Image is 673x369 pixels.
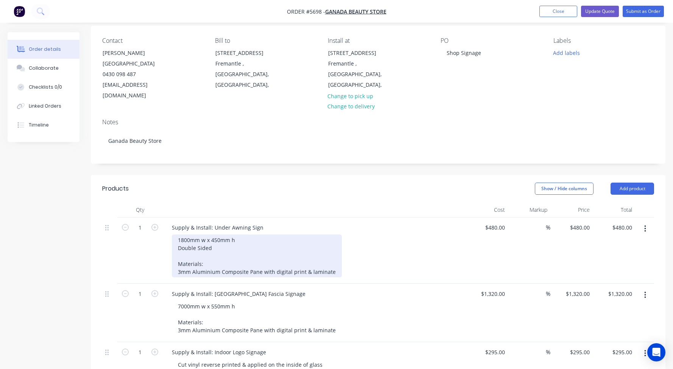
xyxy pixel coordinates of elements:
[29,65,59,72] div: Collaborate
[166,288,312,299] div: Supply & Install: [GEOGRAPHIC_DATA] Fascia Signage
[29,46,61,53] div: Order details
[441,37,541,44] div: PO
[215,58,278,90] div: Fremantle , [GEOGRAPHIC_DATA], [GEOGRAPHIC_DATA],
[8,78,79,97] button: Checklists 0/0
[166,222,270,233] div: Supply & Install: Under Awning Sign
[623,6,664,17] button: Submit as Order
[553,37,654,44] div: Labels
[322,47,397,91] div: [STREET_ADDRESS]Fremantle , [GEOGRAPHIC_DATA], [GEOGRAPHIC_DATA],
[14,6,25,17] img: Factory
[549,47,584,58] button: Add labels
[102,184,129,193] div: Products
[8,40,79,59] button: Order details
[539,6,577,17] button: Close
[8,59,79,78] button: Collaborate
[441,47,487,58] div: Shop Signage
[324,101,379,111] button: Change to delivery
[102,37,203,44] div: Contact
[546,289,550,298] span: %
[102,129,654,152] div: Ganada Beauty Store
[172,235,342,277] div: 1800mm w x 450mm h Double Sided Materials: 3mm Aluminium Composite Pane with digital print & lami...
[593,202,635,217] div: Total
[29,122,49,128] div: Timeline
[29,103,61,109] div: Linked Orders
[117,202,163,217] div: Qty
[581,6,619,17] button: Update Quote
[103,80,165,101] div: [EMAIL_ADDRESS][DOMAIN_NAME]
[215,48,278,58] div: [STREET_ADDRESS]
[546,348,550,356] span: %
[325,8,386,15] a: Ganada Beauty Store
[508,202,550,217] div: Markup
[324,91,377,101] button: Change to pick up
[96,47,172,101] div: [PERSON_NAME][GEOGRAPHIC_DATA]0430 098 487[EMAIL_ADDRESS][DOMAIN_NAME]
[166,347,272,358] div: Supply & Install: Indoor Logo Signage
[8,97,79,116] button: Linked Orders
[328,48,391,58] div: [STREET_ADDRESS]
[328,58,391,90] div: Fremantle , [GEOGRAPHIC_DATA], [GEOGRAPHIC_DATA],
[8,116,79,134] button: Timeline
[209,47,285,91] div: [STREET_ADDRESS]Fremantle , [GEOGRAPHIC_DATA], [GEOGRAPHIC_DATA],
[172,301,342,336] div: 7000mm w x 550mm h Materials: 3mm Aluminium Composite Pane with digital print & laminate
[328,37,428,44] div: Install at
[611,183,654,195] button: Add product
[103,48,165,69] div: [PERSON_NAME][GEOGRAPHIC_DATA]
[550,202,593,217] div: Price
[647,343,665,361] div: Open Intercom Messenger
[215,37,316,44] div: Bill to
[287,8,325,15] span: Order #5698 -
[546,223,550,232] span: %
[29,84,62,91] div: Checklists 0/0
[102,119,654,126] div: Notes
[466,202,508,217] div: Cost
[535,183,594,195] button: Show / Hide columns
[103,69,165,80] div: 0430 098 487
